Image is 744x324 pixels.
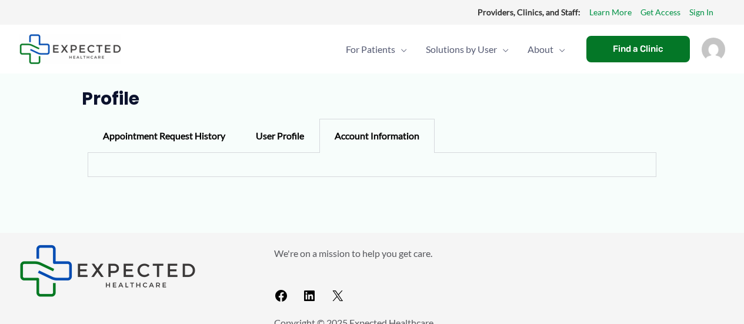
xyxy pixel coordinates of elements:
[19,34,121,64] img: Expected Healthcare Logo - side, dark font, small
[416,29,518,70] a: Solutions by UserMenu Toggle
[518,29,575,70] a: AboutMenu Toggle
[274,245,725,308] aside: Footer Widget 2
[82,88,662,109] h1: Profile
[640,5,680,20] a: Get Access
[395,29,407,70] span: Menu Toggle
[88,119,241,153] div: Appointment Request History
[346,29,395,70] span: For Patients
[241,119,319,153] div: User Profile
[689,5,713,20] a: Sign In
[528,29,553,70] span: About
[336,29,575,70] nav: Primary Site Navigation
[589,5,632,20] a: Learn More
[586,36,690,62] a: Find a Clinic
[553,29,565,70] span: Menu Toggle
[336,29,416,70] a: For PatientsMenu Toggle
[702,42,725,54] a: Account icon link
[19,245,196,297] img: Expected Healthcare Logo - side, dark font, small
[319,119,435,153] div: Account Information
[274,245,725,262] p: We're on a mission to help you get care.
[19,245,245,297] aside: Footer Widget 1
[497,29,509,70] span: Menu Toggle
[426,29,497,70] span: Solutions by User
[478,7,580,17] strong: Providers, Clinics, and Staff:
